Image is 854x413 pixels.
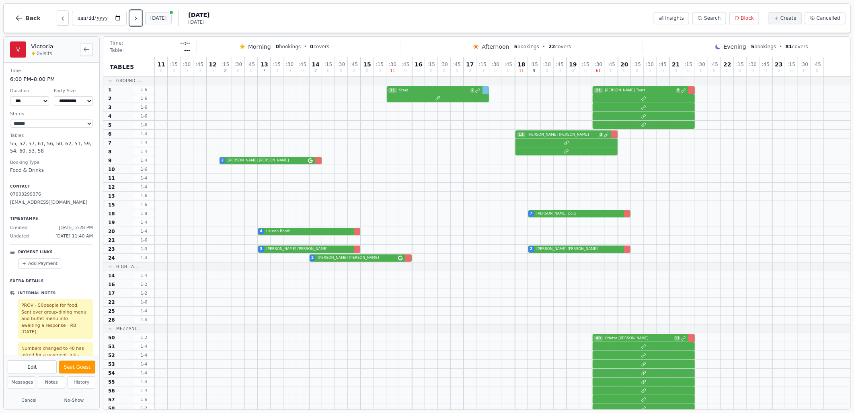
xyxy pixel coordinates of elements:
span: 1 - 4 [134,379,154,385]
span: 23 [108,246,115,252]
span: Block [741,15,754,21]
span: 0 [623,69,626,73]
span: 1 - 4 [134,388,154,394]
span: 1 - 4 [134,131,154,137]
span: 0 [764,69,767,73]
span: 21 [672,62,680,67]
p: Numbers changed to 48 has asked for a payment link - [DATE] [21,345,90,366]
span: : 15 [324,62,332,67]
dt: Booking Type [10,159,93,166]
span: 15 [108,202,115,208]
span: Search [704,15,721,21]
span: 0 [366,69,368,73]
span: 11 [157,62,165,67]
span: 14 [108,273,115,279]
span: 9 [108,157,111,164]
button: Search [692,12,726,24]
span: 56 [108,388,115,394]
span: 8 [108,149,111,155]
span: 57 [108,396,115,403]
span: High Ta... [116,264,138,270]
button: Notes [38,376,66,389]
span: 1 - 4 [134,370,154,376]
span: 0 [417,69,420,73]
span: 1 - 6 [134,95,154,101]
span: [DATE] [188,11,209,19]
span: 0 [636,69,638,73]
span: 1 - 4 [134,175,154,181]
span: 23 [775,62,782,67]
span: 40 [594,336,603,341]
span: [PERSON_NAME] Tours [604,88,676,93]
span: 0 [430,69,432,73]
span: 11 [517,132,526,138]
span: 1 [108,87,111,93]
span: : 45 [350,62,358,67]
span: Time: [110,40,123,46]
span: : 30 [595,62,602,67]
span: Odette [PERSON_NAME] [604,336,673,341]
span: 17 [108,290,115,297]
span: 0 [572,69,574,73]
span: 1 - 3 [134,246,154,252]
span: Lauren Booth [265,229,351,234]
span: 0 [816,69,818,73]
span: : 30 [543,62,551,67]
span: 0 [301,69,304,73]
span: 1 - 6 [134,193,154,199]
span: 0 [700,69,702,73]
span: 7 [108,140,111,146]
span: 0 [778,69,780,73]
span: 20 [108,228,115,235]
span: 58 [108,405,115,412]
span: 0 [713,69,715,73]
span: 52 [108,352,115,359]
span: 1 - 4 [134,308,154,314]
span: : 15 [170,62,178,67]
span: 9 [533,69,535,73]
span: 7 [530,211,532,217]
span: 0 [185,69,188,73]
span: 0 [494,69,497,73]
span: : 30 [440,62,448,67]
span: Table: [110,47,124,54]
button: Back to bookings list [80,43,93,56]
span: 2 [221,158,224,163]
span: 6 [108,131,111,137]
span: 24 [108,255,115,261]
span: 1 - 4 [134,140,154,146]
span: 26 [108,317,115,323]
span: 3 [108,104,111,111]
span: 1 - 2 [134,290,154,296]
span: : 15 [530,62,538,67]
span: 5 [108,122,111,128]
p: 07903299376 [10,191,93,198]
span: 0 [340,69,342,73]
button: Cancelled [805,12,846,24]
span: 11 [674,336,680,341]
span: 1 - 6 [134,113,154,119]
p: [EMAIL_ADDRESS][DOMAIN_NAME] [10,199,93,206]
span: 54 [108,370,115,376]
span: 1 - 6 [134,396,154,403]
p: PROV - 50people for food. Sent over group-dining menu and buffet menu info - awaiting a response ... [21,302,90,336]
span: 10 [108,166,115,173]
span: 0 [310,44,313,50]
span: 16 [415,62,422,67]
span: 0 [378,69,381,73]
span: 1 - 4 [134,157,154,163]
span: 0 [546,69,548,73]
span: 0 [172,69,175,73]
span: [PERSON_NAME] [PERSON_NAME] [226,158,307,163]
span: 1 - 6 [134,122,154,128]
span: Back [25,15,41,21]
button: No-Show [53,396,95,406]
span: 14 [312,62,319,67]
span: : 15 [788,62,795,67]
span: [DATE] 11:40 AM [55,233,93,240]
span: 20 [620,62,628,67]
span: : 15 [222,62,229,67]
span: 11 [108,175,115,182]
span: : 45 [247,62,255,67]
span: 0 [751,69,754,73]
